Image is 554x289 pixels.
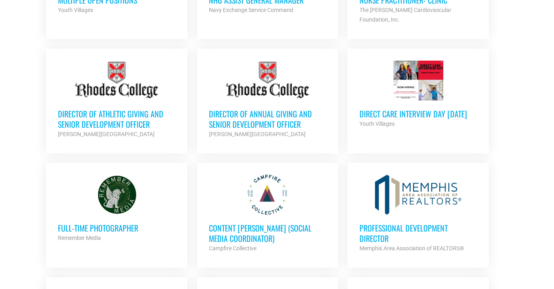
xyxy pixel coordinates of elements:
strong: Youth Villages [58,7,93,13]
h3: Director of Athletic Giving and Senior Development Officer [58,109,175,129]
strong: [PERSON_NAME][GEOGRAPHIC_DATA] [58,131,155,137]
strong: Campfire Collective [209,245,256,251]
h3: Content [PERSON_NAME] (Social Media Coordinator) [209,223,326,243]
a: Content [PERSON_NAME] (Social Media Coordinator) Campfire Collective [197,163,338,265]
h3: Professional Development Director [359,223,477,243]
a: Direct Care Interview Day [DATE] Youth Villages [347,49,489,141]
h3: Direct Care Interview Day [DATE] [359,109,477,119]
a: Full-Time Photographer Remember Media [46,163,187,255]
strong: Navy Exchange Service Command [209,7,293,13]
strong: The [PERSON_NAME] Cardiovascular Foundation, Inc. [359,7,451,23]
strong: Remember Media [58,235,101,241]
strong: [PERSON_NAME][GEOGRAPHIC_DATA] [209,131,306,137]
a: Director of Annual Giving and Senior Development Officer [PERSON_NAME][GEOGRAPHIC_DATA] [197,49,338,151]
strong: Youth Villages [359,121,395,127]
h3: Full-Time Photographer [58,223,175,233]
h3: Director of Annual Giving and Senior Development Officer [209,109,326,129]
a: Director of Athletic Giving and Senior Development Officer [PERSON_NAME][GEOGRAPHIC_DATA] [46,49,187,151]
strong: Memphis Area Association of REALTORS® [359,245,464,251]
a: Professional Development Director Memphis Area Association of REALTORS® [347,163,489,265]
